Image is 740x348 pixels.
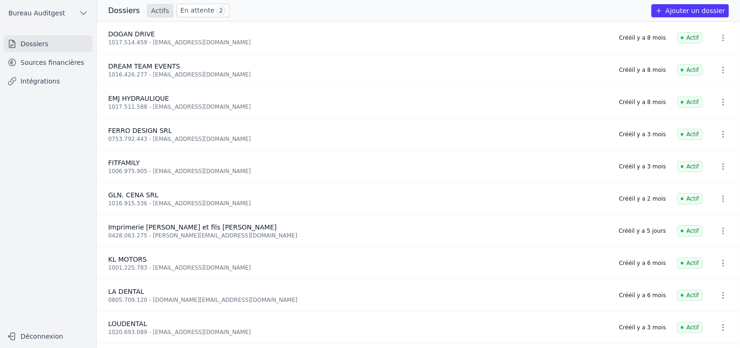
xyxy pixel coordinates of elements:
div: Créé il y a 3 mois [619,163,666,170]
div: 1006.975.905 - [EMAIL_ADDRESS][DOMAIN_NAME] [108,167,608,175]
span: GLN. CENA SRL [108,191,159,199]
h3: Dossiers [108,5,140,16]
button: Déconnexion [4,329,93,344]
div: Créé il y a 8 mois [619,98,666,106]
span: DREAM TEAM EVENTS [108,63,180,70]
div: 1001.225.783 - [EMAIL_ADDRESS][DOMAIN_NAME] [108,264,608,271]
div: 1016.915.336 - [EMAIL_ADDRESS][DOMAIN_NAME] [108,200,608,207]
div: Créé il y a 6 mois [619,259,666,267]
span: Actif [677,64,703,76]
span: FITFAMILY [108,159,140,167]
span: Actif [677,161,703,172]
div: 1020.693.089 - [EMAIL_ADDRESS][DOMAIN_NAME] [108,328,608,336]
div: Créé il y a 5 jours [619,227,666,235]
div: 1017.514.459 - [EMAIL_ADDRESS][DOMAIN_NAME] [108,39,608,46]
span: Actif [677,322,703,333]
div: 0428.063.275 - [PERSON_NAME][EMAIL_ADDRESS][DOMAIN_NAME] [108,232,608,239]
div: Créé il y a 6 mois [619,292,666,299]
button: Ajouter un dossier [651,4,729,17]
span: FERRO DESIGN SRL [108,127,172,134]
a: En attente 2 [177,4,229,17]
a: Dossiers [4,35,93,52]
span: LA DENTAL [108,288,144,295]
div: Créé il y a 3 mois [619,324,666,331]
span: EMJ HYDRAULIQUE [108,95,169,102]
div: 1017.511.588 - [EMAIL_ADDRESS][DOMAIN_NAME] [108,103,608,111]
span: Actif [677,32,703,43]
div: 0753.792.443 - [EMAIL_ADDRESS][DOMAIN_NAME] [108,135,608,143]
a: Intégrations [4,73,93,90]
span: Actif [677,129,703,140]
span: Actif [677,97,703,108]
button: Bureau Auditgest [4,6,93,21]
span: DOGAN DRIVE [108,30,155,38]
span: Actif [677,258,703,269]
span: Imprimerie [PERSON_NAME] et fils [PERSON_NAME] [108,223,277,231]
div: Créé il y a 2 mois [619,195,666,202]
div: Créé il y a 3 mois [619,131,666,138]
span: Actif [677,225,703,237]
div: Créé il y a 8 mois [619,66,666,74]
span: Actif [677,193,703,204]
span: Actif [677,290,703,301]
div: Créé il y a 8 mois [619,34,666,42]
a: Actifs [147,4,173,17]
span: KL MOTORS [108,256,147,263]
span: LOUDENTAL [108,320,147,327]
span: Bureau Auditgest [8,8,65,18]
a: Sources financières [4,54,93,71]
div: 0805.709.120 - [DOMAIN_NAME][EMAIL_ADDRESS][DOMAIN_NAME] [108,296,608,304]
span: 2 [216,6,226,15]
div: 1016.426.277 - [EMAIL_ADDRESS][DOMAIN_NAME] [108,71,608,78]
